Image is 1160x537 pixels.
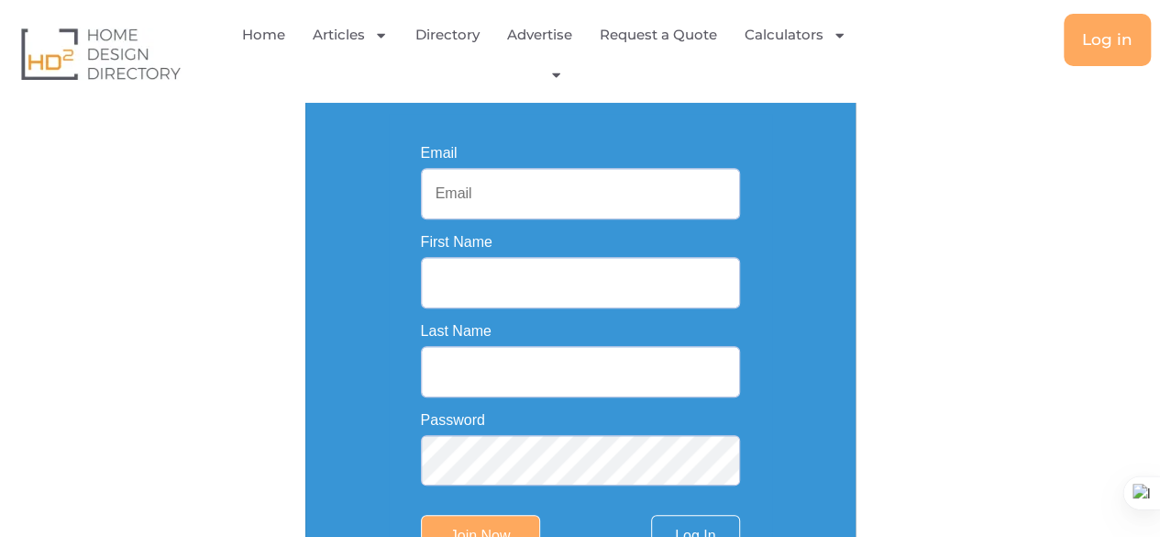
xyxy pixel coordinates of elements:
[1064,14,1151,66] a: Log in
[313,14,388,56] a: Articles
[421,235,492,250] label: First Name
[238,14,866,94] nav: Menu
[745,14,846,56] a: Calculators
[507,14,572,56] a: Advertise
[421,324,492,339] label: Last Name
[421,146,458,161] label: Email
[415,14,480,56] a: Directory
[421,413,485,428] label: Password
[1082,32,1132,48] span: Log in
[421,168,740,219] input: Email
[242,14,285,56] a: Home
[600,14,717,56] a: Request a Quote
